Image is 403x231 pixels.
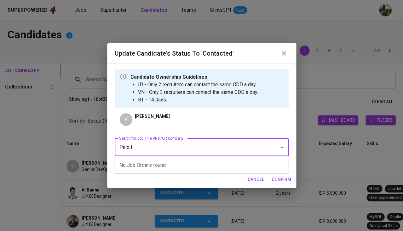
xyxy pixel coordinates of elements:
button: cancel [245,174,267,185]
h6: Update Candidate's Status to 'Contacted' [115,48,234,58]
p: [PERSON_NAME] [135,113,170,119]
button: confirm [269,174,294,185]
p: Candidate Ownership Guidelines [130,73,258,81]
li: VN - Only 3 recruiters can contact the same CDD a day. [138,88,258,96]
button: Close [278,143,286,152]
span: cancel [248,176,264,184]
div: V [120,113,132,126]
div: No Job Orders found [114,157,288,173]
span: confirm [272,176,291,184]
li: ID - Only 2 recruiters can contact the same CDD a day. [138,81,258,88]
li: BT - 14 days. [138,96,258,104]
